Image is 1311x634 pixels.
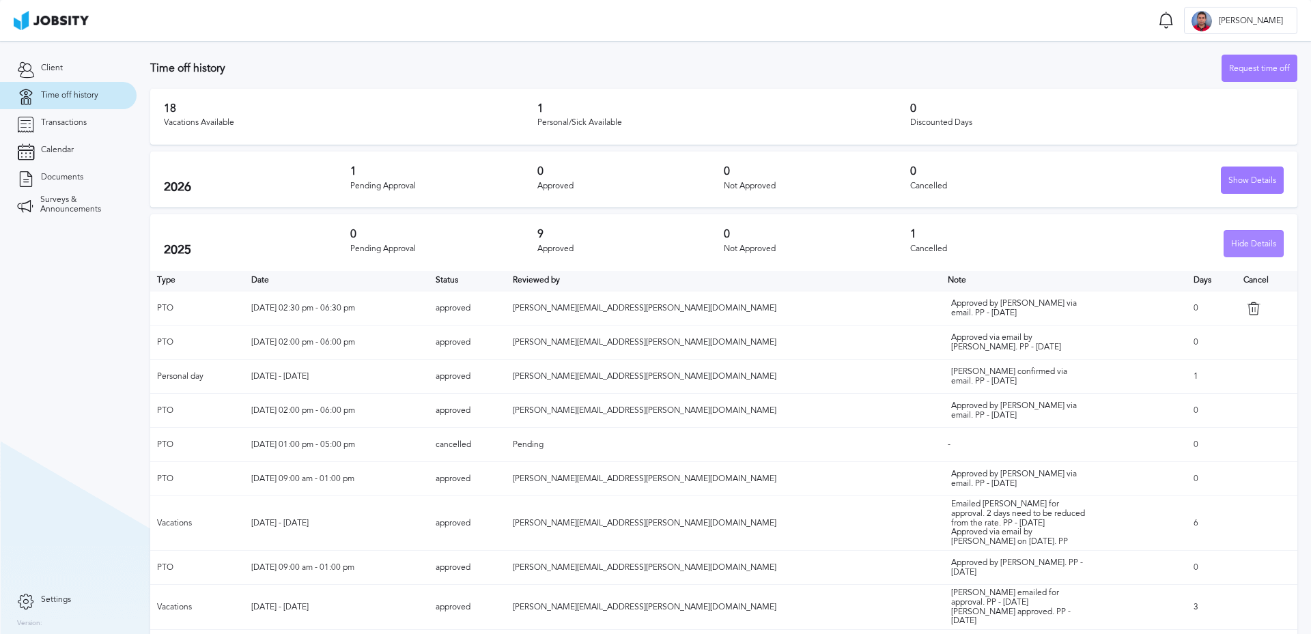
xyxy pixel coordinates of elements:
td: 0 [1187,428,1236,462]
div: Show Details [1222,167,1283,194]
div: Vacations Available [164,118,537,128]
td: Personal day [150,360,244,394]
h3: 0 [910,165,1097,177]
div: [PERSON_NAME] emailed for approval. PP - [DATE] [PERSON_NAME] approved. PP - [DATE] [951,588,1088,626]
span: Transactions [41,118,87,128]
div: Cancelled [910,244,1097,254]
td: approved [429,360,506,394]
td: [DATE] 02:30 pm - 06:30 pm [244,291,429,326]
td: PTO [150,291,244,326]
div: Request time off [1222,55,1297,83]
td: 6 [1187,496,1236,551]
span: [PERSON_NAME][EMAIL_ADDRESS][PERSON_NAME][DOMAIN_NAME] [513,474,776,483]
span: [PERSON_NAME][EMAIL_ADDRESS][PERSON_NAME][DOMAIN_NAME] [513,518,776,528]
td: approved [429,394,506,428]
h3: 1 [537,102,911,115]
div: Not Approved [724,182,910,191]
div: Approved by [PERSON_NAME] via email. PP - [DATE] [951,401,1088,420]
div: [PERSON_NAME] confirmed via email. PP - [DATE] [951,367,1088,386]
th: Toggle SortBy [244,271,429,291]
span: [PERSON_NAME][EMAIL_ADDRESS][PERSON_NAME][DOMAIN_NAME] [513,405,776,415]
span: Settings [41,595,71,605]
td: 1 [1187,360,1236,394]
span: Calendar [41,145,74,155]
td: 0 [1187,394,1236,428]
span: [PERSON_NAME] [1212,16,1290,26]
h3: 9 [537,228,724,240]
div: C [1192,11,1212,31]
td: [DATE] 09:00 am - 01:00 pm [244,551,429,585]
td: [DATE] 02:00 pm - 06:00 pm [244,326,429,360]
th: Toggle SortBy [506,271,941,291]
td: PTO [150,551,244,585]
div: Not Approved [724,244,910,254]
span: [PERSON_NAME][EMAIL_ADDRESS][PERSON_NAME][DOMAIN_NAME] [513,602,776,611]
th: Toggle SortBy [429,271,506,291]
h3: 0 [350,228,537,240]
th: Cancel [1237,271,1297,291]
div: Emailed [PERSON_NAME] for approval. 2 days need to be reduced from the rate. PP - [DATE] Approved... [951,500,1088,547]
button: C[PERSON_NAME] [1184,7,1297,34]
button: Request time off [1222,55,1297,82]
h2: 2026 [164,180,350,194]
h3: 1 [910,228,1097,240]
label: Version: [17,620,42,628]
div: Discounted Days [910,118,1284,128]
td: 0 [1187,291,1236,326]
span: Documents [41,173,83,182]
div: Pending Approval [350,244,537,254]
td: approved [429,585,506,630]
div: Hide Details [1224,231,1283,258]
td: PTO [150,428,244,462]
h3: 0 [537,165,724,177]
span: Time off history [41,91,98,100]
td: approved [429,551,506,585]
td: 0 [1187,326,1236,360]
span: [PERSON_NAME][EMAIL_ADDRESS][PERSON_NAME][DOMAIN_NAME] [513,562,776,572]
span: [PERSON_NAME][EMAIL_ADDRESS][PERSON_NAME][DOMAIN_NAME] [513,303,776,313]
td: approved [429,326,506,360]
span: [PERSON_NAME][EMAIL_ADDRESS][PERSON_NAME][DOMAIN_NAME] [513,371,776,381]
span: Surveys & Announcements [40,195,119,214]
span: Pending [513,440,544,449]
div: Approved via email by [PERSON_NAME]. PP - [DATE] [951,333,1088,352]
h3: Time off history [150,62,1222,74]
th: Type [150,271,244,291]
th: Toggle SortBy [941,271,1187,291]
h3: 0 [724,165,910,177]
td: [DATE] - [DATE] [244,496,429,551]
td: PTO [150,462,244,496]
td: [DATE] 01:00 pm - 05:00 pm [244,428,429,462]
h3: 18 [164,102,537,115]
th: Days [1187,271,1236,291]
span: Client [41,63,63,73]
td: PTO [150,394,244,428]
td: [DATE] - [DATE] [244,585,429,630]
td: approved [429,462,506,496]
td: Vacations [150,585,244,630]
img: ab4bad089aa723f57921c736e9817d99.png [14,11,89,30]
td: 0 [1187,462,1236,496]
div: Approved by [PERSON_NAME]. PP - [DATE] [951,558,1088,577]
h3: 1 [350,165,537,177]
div: Cancelled [910,182,1097,191]
button: Show Details [1221,167,1284,194]
h3: 0 [724,228,910,240]
div: Approved by [PERSON_NAME] via email. PP - [DATE] [951,299,1088,318]
div: Approved by [PERSON_NAME] via email. PP - [DATE] [951,470,1088,489]
td: [DATE] 09:00 am - 01:00 pm [244,462,429,496]
span: - [948,440,950,449]
div: Pending Approval [350,182,537,191]
td: approved [429,291,506,326]
h2: 2025 [164,243,350,257]
td: Vacations [150,496,244,551]
td: cancelled [429,428,506,462]
div: Approved [537,182,724,191]
td: PTO [150,326,244,360]
button: Hide Details [1224,230,1284,257]
div: Personal/Sick Available [537,118,911,128]
td: approved [429,496,506,551]
td: 3 [1187,585,1236,630]
div: Approved [537,244,724,254]
span: [PERSON_NAME][EMAIL_ADDRESS][PERSON_NAME][DOMAIN_NAME] [513,337,776,347]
